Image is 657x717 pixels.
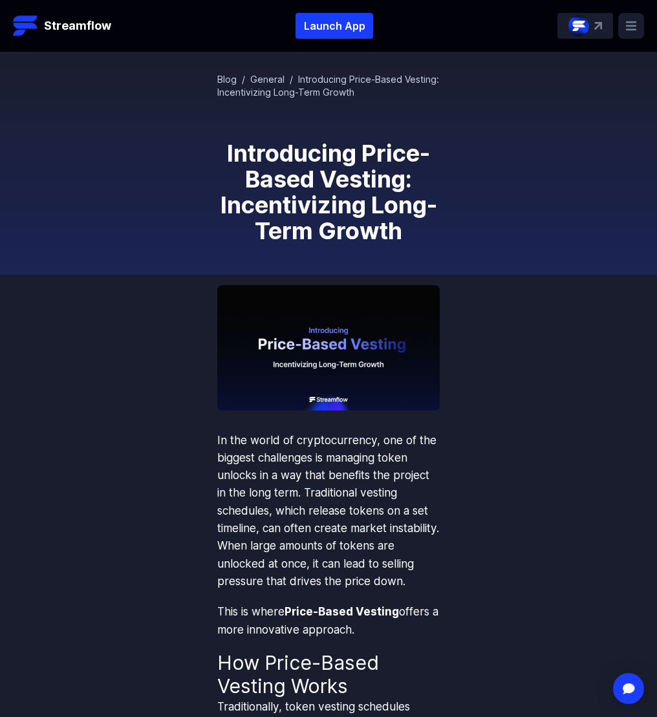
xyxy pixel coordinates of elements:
[217,431,440,590] p: In the world of cryptocurrency, one of the biggest challenges is managing token unlocks in a way ...
[242,74,245,85] span: /
[44,17,111,35] p: Streamflow
[290,74,293,85] span: /
[217,651,440,698] h2: How Price-Based Vesting Works
[217,74,237,85] a: Blog
[13,13,39,39] img: Streamflow Logo
[217,74,439,98] span: Introducing Price-Based Vesting: Incentivizing Long-Term Growth
[613,673,644,704] div: Open Intercom Messenger
[217,140,440,244] h1: Introducing Price-Based Vesting: Incentivizing Long-Term Growth
[13,13,111,39] a: Streamflow
[250,74,285,85] a: General
[217,285,440,411] img: Introducing Price-Based Vesting: Incentivizing Long-Term Growth
[594,22,602,30] img: top-right-arrow.svg
[296,13,373,39] button: Launch App
[568,16,589,36] img: streamflow-logo-circle.png
[217,603,440,638] p: This is where offers a more innovative approach.
[285,605,399,618] strong: Price-Based Vesting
